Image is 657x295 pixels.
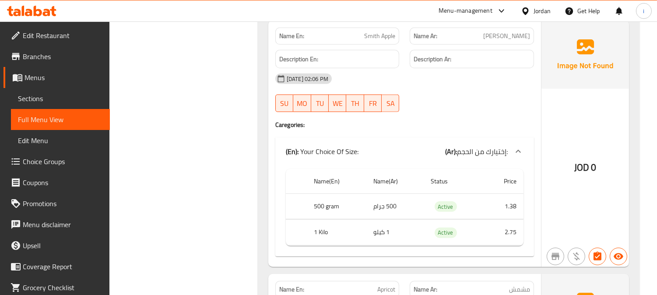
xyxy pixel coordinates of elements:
span: Menu disclaimer [23,219,103,230]
button: MO [293,95,311,112]
span: Apricot [377,285,395,294]
a: Full Menu View [11,109,110,130]
span: Grocery Checklist [23,282,103,293]
span: FR [368,97,378,110]
strong: Description Ar: [414,54,451,65]
span: Active [435,228,457,238]
th: Name(En) [307,169,366,194]
strong: Name Ar: [414,32,437,41]
span: Menus [25,72,103,83]
button: WE [329,95,346,112]
span: Sections [18,93,103,104]
span: Coupons [23,177,103,188]
div: Menu-management [439,6,492,16]
button: Not branch specific item [547,248,564,265]
span: Upsell [23,240,103,251]
button: SA [382,95,399,112]
button: FR [364,95,382,112]
div: (En): Your Choice Of Size:(Ar):إختيارك من الحجم: [275,137,534,165]
span: WE [332,97,343,110]
th: Name(Ar) [366,169,424,194]
table: choices table [286,169,523,246]
span: Active [435,202,457,212]
span: Smith Apple [364,32,395,41]
div: Jordan [534,6,551,16]
span: إختيارك من الحجم: [457,145,508,158]
span: TH [350,97,360,110]
strong: Name En: [279,285,304,294]
th: Price [484,169,523,194]
span: SA [385,97,396,110]
span: Edit Restaurant [23,30,103,41]
button: Purchased item [568,248,585,265]
a: Promotions [4,193,110,214]
a: Menu disclaimer [4,214,110,235]
strong: Name En: [279,32,304,41]
button: SU [275,95,293,112]
td: 500 جرام [366,193,424,219]
a: Sections [11,88,110,109]
div: Active [435,201,457,212]
span: JOD [574,159,589,176]
span: [PERSON_NAME] [483,32,530,41]
span: i [643,6,644,16]
a: Choice Groups [4,151,110,172]
h4: Caregories: [275,120,534,129]
button: Has choices [589,248,606,265]
span: Promotions [23,198,103,209]
td: 1 كيلو [366,220,424,246]
span: 0 [591,159,596,176]
span: MO [297,97,307,110]
span: Branches [23,51,103,62]
span: TU [315,97,325,110]
strong: Name Ar: [414,285,437,294]
td: 1.38 [484,193,523,219]
a: Edit Menu [11,130,110,151]
td: 2.75 [484,220,523,246]
button: TU [311,95,329,112]
button: Available [610,248,627,265]
p: Your Choice Of Size: [286,146,358,157]
span: Edit Menu [18,135,103,146]
th: 500 gram [307,193,366,219]
span: مشمش [509,285,530,294]
a: Coupons [4,172,110,193]
span: Coverage Report [23,261,103,272]
button: TH [346,95,364,112]
a: Upsell [4,235,110,256]
b: (En): [286,145,299,158]
a: Menus [4,67,110,88]
th: Status [424,169,484,194]
span: Choice Groups [23,156,103,167]
span: Full Menu View [18,114,103,125]
a: Branches [4,46,110,67]
a: Edit Restaurant [4,25,110,46]
span: SU [279,97,290,110]
th: 1 Kilo [307,220,366,246]
b: (Ar): [445,145,457,158]
img: Ae5nvW7+0k+MAAAAAElFTkSuQmCC [541,21,629,89]
a: Coverage Report [4,256,110,277]
span: [DATE] 02:06 PM [283,75,332,83]
strong: Description En: [279,54,318,65]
